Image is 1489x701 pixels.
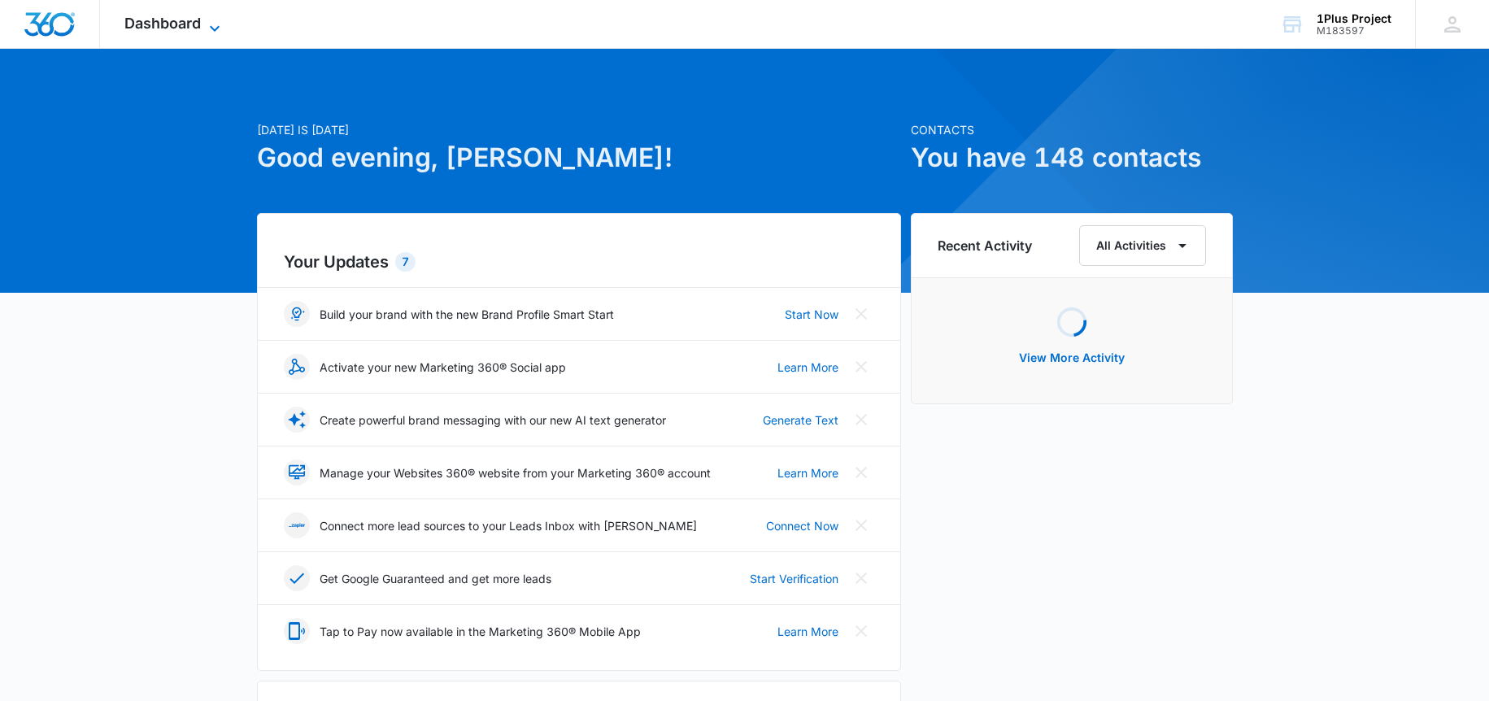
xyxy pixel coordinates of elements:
[766,517,838,534] a: Connect Now
[750,570,838,587] a: Start Verification
[320,517,697,534] p: Connect more lead sources to your Leads Inbox with [PERSON_NAME]
[1317,25,1391,37] div: account id
[848,618,874,644] button: Close
[320,359,566,376] p: Activate your new Marketing 360® Social app
[320,570,551,587] p: Get Google Guaranteed and get more leads
[848,565,874,591] button: Close
[320,306,614,323] p: Build your brand with the new Brand Profile Smart Start
[848,354,874,380] button: Close
[848,301,874,327] button: Close
[257,138,901,177] h1: Good evening, [PERSON_NAME]!
[938,236,1032,255] h6: Recent Activity
[848,459,874,485] button: Close
[1003,338,1141,377] button: View More Activity
[1079,225,1206,266] button: All Activities
[1317,12,1391,25] div: account name
[777,464,838,481] a: Learn More
[763,411,838,429] a: Generate Text
[848,512,874,538] button: Close
[848,407,874,433] button: Close
[395,252,416,272] div: 7
[257,121,901,138] p: [DATE] is [DATE]
[320,411,666,429] p: Create powerful brand messaging with our new AI text generator
[785,306,838,323] a: Start Now
[777,359,838,376] a: Learn More
[284,250,874,274] h2: Your Updates
[911,138,1233,177] h1: You have 148 contacts
[911,121,1233,138] p: Contacts
[124,15,201,32] span: Dashboard
[777,623,838,640] a: Learn More
[320,464,711,481] p: Manage your Websites 360® website from your Marketing 360® account
[320,623,641,640] p: Tap to Pay now available in the Marketing 360® Mobile App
